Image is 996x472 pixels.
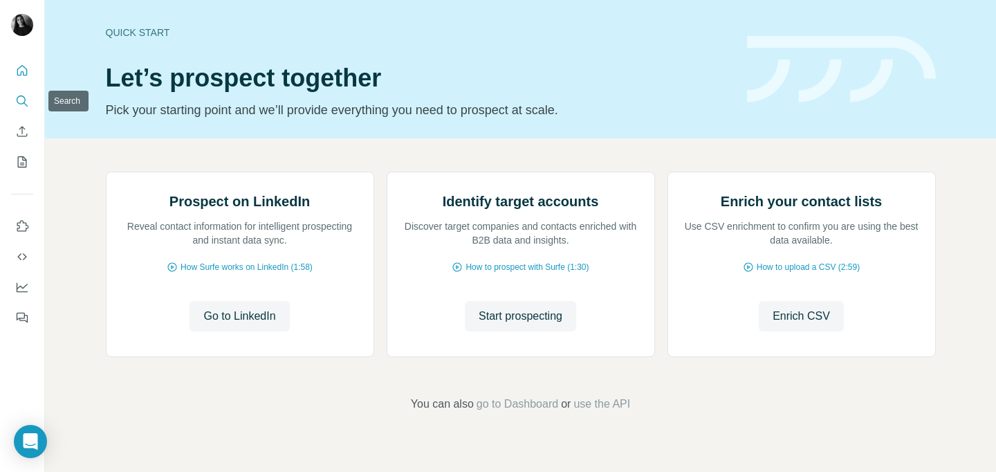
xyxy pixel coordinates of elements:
[11,305,33,330] button: Feedback
[573,396,630,412] button: use the API
[561,396,571,412] span: or
[477,396,558,412] button: go to Dashboard
[11,14,33,36] img: Avatar
[443,192,599,211] h2: Identify target accounts
[401,219,640,247] p: Discover target companies and contacts enriched with B2B data and insights.
[11,58,33,83] button: Quick start
[757,261,860,273] span: How to upload a CSV (2:59)
[411,396,474,412] span: You can also
[479,308,562,325] span: Start prospecting
[11,89,33,114] button: Search
[747,36,936,103] img: banner
[465,301,576,332] button: Start prospecting
[120,219,360,247] p: Reveal contact information for intelligent prospecting and instant data sync.
[190,301,289,332] button: Go to LinkedIn
[181,261,313,273] span: How Surfe works on LinkedIn (1:58)
[11,275,33,300] button: Dashboard
[11,214,33,239] button: Use Surfe on LinkedIn
[203,308,275,325] span: Go to LinkedIn
[11,149,33,174] button: My lists
[773,308,830,325] span: Enrich CSV
[11,244,33,269] button: Use Surfe API
[106,100,730,120] p: Pick your starting point and we’ll provide everything you need to prospect at scale.
[682,219,921,247] p: Use CSV enrichment to confirm you are using the best data available.
[169,192,310,211] h2: Prospect on LinkedIn
[106,64,730,92] h1: Let’s prospect together
[759,301,844,332] button: Enrich CSV
[106,26,730,39] div: Quick start
[14,425,47,458] div: Open Intercom Messenger
[721,192,882,211] h2: Enrich your contact lists
[465,261,589,273] span: How to prospect with Surfe (1:30)
[11,119,33,144] button: Enrich CSV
